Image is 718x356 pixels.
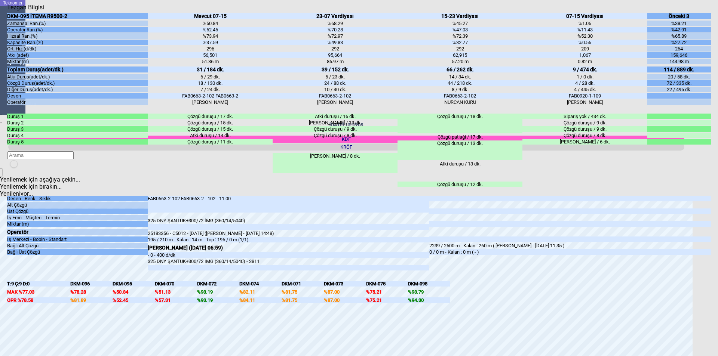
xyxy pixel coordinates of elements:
[7,4,47,11] div: Tezgah Bilgisi
[273,74,398,80] div: 5 / 23 dk.
[70,289,113,295] div: %78.28
[197,297,239,303] div: %93.19
[366,281,408,287] div: DKM-075
[7,59,148,64] div: Miktar (m)
[7,87,148,92] div: Diğer Duruş(adet/dk.)
[7,126,148,132] div: Duruş 3
[522,120,647,126] div: Çözgü duruşu / 9 dk.
[647,74,711,80] div: 20 / 58 dk.
[7,221,148,227] div: Miktar (m)
[148,133,273,138] div: Atki duruşu / 14 dk.
[148,52,273,58] div: 56,501
[522,99,647,105] div: [PERSON_NAME]
[7,215,148,220] div: İş Emri - Müşteri - Termin
[7,52,148,58] div: Atkı (adet)
[7,21,148,26] div: Zamansal Ran.(%)
[113,297,155,303] div: %52.45
[273,120,398,126] div: [PERSON_NAME] / 13 dk.
[273,33,398,39] div: %72.97
[522,87,647,92] div: 4 / 445 dk.
[7,99,148,105] div: Operatör
[148,196,429,213] div: FAB0663-2-102 FAB0663-2 - 102 - 11.00
[148,120,273,126] div: Çözgü duruşu / 15 dk.
[273,52,398,58] div: 95,664
[522,126,647,132] div: Çözgü duruşu / 9 dk.
[522,139,647,145] div: [PERSON_NAME] / 6 dk.
[273,87,398,92] div: 10 / 40 dk.
[148,99,273,105] div: [PERSON_NAME]
[155,281,197,287] div: DKM-070
[7,208,148,214] div: Üst Çözgü
[7,33,148,39] div: Hızsal Ran.(%)
[148,13,273,19] div: Mevcut 07-15
[398,99,522,105] div: NURCAN KURU
[282,281,324,287] div: DKM-071
[522,52,647,58] div: 1,067
[398,59,522,64] div: 57.20 m
[647,13,711,19] div: Önceki 3
[7,236,148,242] div: İş Merkezi - Bobin - Standart
[408,297,450,303] div: %94.30
[408,281,450,287] div: DKM-098
[148,114,273,119] div: Çözgü duruşu / 17 dk.
[148,59,273,64] div: 51.36 m
[148,230,429,236] div: 25183356 - C5012 - [DATE] ([PERSON_NAME] - [DATE] 14:48)
[148,27,273,32] div: %52.45
[7,74,148,80] div: Atkı Duruş(adet/dk.)
[148,46,273,52] div: 296
[273,133,398,152] div: Çözgü duruşu / 8 dk.
[155,289,197,295] div: %51.13
[155,297,197,303] div: %57.31
[647,40,711,45] div: %27.72
[647,33,711,39] div: %65.89
[7,281,70,287] div: T:9 Ç:9 D:0
[197,281,239,287] div: DKM-072
[148,265,429,270] div: -
[148,80,273,86] div: 18 / 130 dk.
[113,289,155,295] div: %50.84
[522,21,647,26] div: %1.06
[7,46,148,52] div: Ort. Hız (d/dk)
[398,134,522,140] div: Çözgü patlaği / 17 dk.
[429,249,711,255] div: 0 / 0 m - Kalan : 0 m ( - )
[324,281,366,287] div: DKM-073
[273,153,398,173] div: [PERSON_NAME] / 8 dk.
[7,93,148,99] div: Desen
[522,40,647,45] div: %0.56
[273,80,398,86] div: 24 / 88 dk.
[7,249,148,255] div: Bağlı Üst Çözgü
[273,114,398,119] div: Atki duruşu / 16 dk.
[522,114,647,119] div: Sipariş yok / 434 dk.
[148,126,273,132] div: Çözgü duruşu / 15 dk.
[647,46,711,52] div: 264
[197,289,239,295] div: %93.19
[398,114,522,133] div: Çözgü duruşu / 18 dk.
[408,289,450,295] div: %93.79
[7,40,148,45] div: Kapasite Ran.(%)
[148,87,273,92] div: 7 / 24 dk.
[398,21,522,26] div: %45.27
[7,66,148,72] div: Toplam Duruş(adet/dk.)
[273,21,398,26] div: %68.29
[7,114,148,119] div: Duruş 1
[398,140,522,160] div: Çözgü duruşu / 13 dk.
[273,46,398,52] div: 292
[647,27,711,32] div: %42.91
[239,289,282,295] div: %82.11
[7,120,148,126] div: Duruş 2
[148,259,429,264] div: 325 DNY ŞANTUK+300/72 İMG (360/14/5040) - 3811
[70,297,113,303] div: %81.89
[239,297,282,303] div: %84.11
[429,243,711,248] div: 2239 / 2500 m - Kalan : 260 m ( [PERSON_NAME] - [DATE] 11:35 )
[398,182,522,187] div: Çözgü duruşu / 12 dk.
[148,66,273,72] div: 31 / 184 dk.
[148,237,429,242] div: 195 / 210 m - Kalan : 14 m - Top : 195 / 0 m (1/1)
[7,229,148,235] div: Operatör
[324,289,366,295] div: %87.00
[398,40,522,45] div: %32.77
[7,139,148,145] div: Duruş 5
[522,59,647,64] div: 0.82 m
[239,281,282,287] div: DKM-074
[7,202,148,208] div: Alt Çözgü
[7,133,148,138] div: Duruş 4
